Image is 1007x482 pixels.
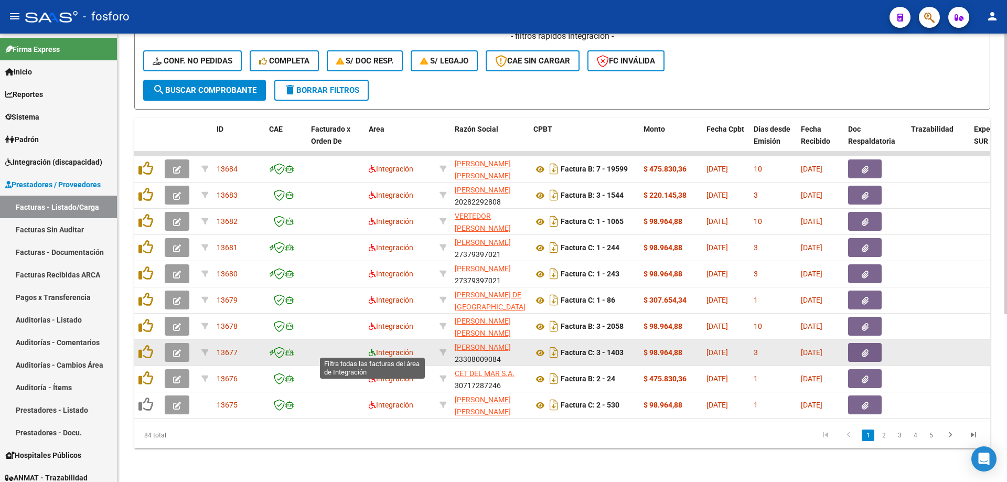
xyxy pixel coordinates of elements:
[706,322,728,330] span: [DATE]
[801,270,822,278] span: [DATE]
[217,270,238,278] span: 13680
[754,374,758,383] span: 1
[547,318,561,335] i: Descargar documento
[455,317,511,337] span: [PERSON_NAME] [PERSON_NAME]
[754,348,758,357] span: 3
[644,270,682,278] strong: $ 98.964,88
[547,397,561,413] i: Descargar documento
[495,56,570,66] span: CAE SIN CARGAR
[561,244,619,252] strong: Factura C: 1 - 244
[971,446,997,472] div: Open Intercom Messenger
[644,374,687,383] strong: $ 475.830,36
[5,156,102,168] span: Integración (discapacidad)
[547,213,561,230] i: Descargar documento
[369,125,384,133] span: Area
[923,426,939,444] li: page 5
[5,89,43,100] span: Reportes
[547,344,561,361] i: Descargar documento
[529,118,639,164] datatable-header-cell: CPBT
[455,341,525,363] div: 23308009084
[860,426,876,444] li: page 1
[455,159,511,180] span: [PERSON_NAME] [PERSON_NAME]
[365,118,435,164] datatable-header-cell: Area
[217,217,238,226] span: 13682
[455,394,525,416] div: 23306700944
[5,449,81,461] span: Hospitales Públicos
[754,270,758,278] span: 3
[217,322,238,330] span: 13678
[561,323,624,331] strong: Factura B: 3 - 2058
[644,322,682,330] strong: $ 98.964,88
[754,217,762,226] span: 10
[963,430,983,441] a: go to last page
[801,296,822,304] span: [DATE]
[455,343,511,351] span: [PERSON_NAME]
[369,296,413,304] span: Integración
[455,212,511,232] span: VERTEDOR [PERSON_NAME]
[911,125,954,133] span: Trazabilidad
[153,85,256,95] span: Buscar Comprobante
[455,264,511,273] span: [PERSON_NAME]
[892,426,907,444] li: page 3
[547,239,561,256] i: Descargar documento
[369,217,413,226] span: Integración
[455,369,515,378] span: CET DEL MAR S.A.
[561,191,624,200] strong: Factura B: 3 - 1544
[547,292,561,308] i: Descargar documento
[369,401,413,409] span: Integración
[455,186,511,194] span: [PERSON_NAME]
[83,5,130,28] span: - fosforo
[451,118,529,164] datatable-header-cell: Razón Social
[217,296,238,304] span: 13679
[369,322,413,330] span: Integración
[940,430,960,441] a: go to next page
[801,401,822,409] span: [DATE]
[644,165,687,173] strong: $ 475.830,36
[217,243,238,252] span: 13681
[265,118,307,164] datatable-header-cell: CAE
[801,217,822,226] span: [DATE]
[797,118,844,164] datatable-header-cell: Fecha Recibido
[801,165,822,173] span: [DATE]
[644,296,687,304] strong: $ 307.654,34
[311,125,350,145] span: Facturado x Orden De
[455,315,525,337] div: 27353923752
[212,118,265,164] datatable-header-cell: ID
[217,374,238,383] span: 13676
[486,50,580,71] button: CAE SIN CARGAR
[706,191,728,199] span: [DATE]
[336,56,394,66] span: S/ Doc Resp.
[561,270,619,279] strong: Factura C: 1 - 243
[644,401,682,409] strong: $ 98.964,88
[455,395,511,416] span: [PERSON_NAME] [PERSON_NAME]
[561,375,615,383] strong: Factura B: 2 - 24
[597,56,655,66] span: FC Inválida
[455,263,525,285] div: 27379397021
[925,430,937,441] a: 5
[143,80,266,101] button: Buscar Comprobante
[561,218,624,226] strong: Factura C: 1 - 1065
[877,430,890,441] a: 2
[754,322,762,330] span: 10
[754,296,758,304] span: 1
[369,374,413,383] span: Integración
[644,217,682,226] strong: $ 98.964,88
[420,56,468,66] span: S/ legajo
[702,118,749,164] datatable-header-cell: Fecha Cpbt
[754,125,790,145] span: Días desde Emisión
[816,430,835,441] a: go to first page
[153,83,165,96] mat-icon: search
[455,289,525,311] div: 27376338881
[369,165,413,173] span: Integración
[801,243,822,252] span: [DATE]
[754,165,762,173] span: 10
[369,243,413,252] span: Integración
[862,430,874,441] a: 1
[561,349,624,357] strong: Factura C: 3 - 1403
[801,322,822,330] span: [DATE]
[269,125,283,133] span: CAE
[411,50,478,71] button: S/ legajo
[706,374,728,383] span: [DATE]
[455,125,498,133] span: Razón Social
[706,165,728,173] span: [DATE]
